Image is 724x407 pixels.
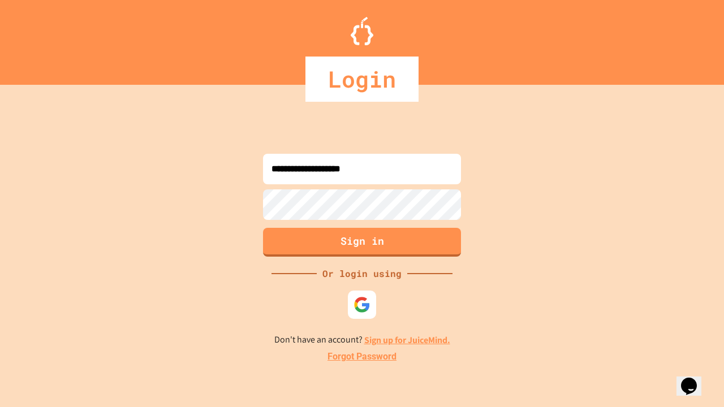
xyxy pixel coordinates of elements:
p: Don't have an account? [274,333,450,347]
a: Sign up for JuiceMind. [364,334,450,346]
button: Sign in [263,228,461,257]
div: Login [305,57,419,102]
div: Or login using [317,267,407,280]
iframe: chat widget [630,313,713,361]
a: Forgot Password [327,350,397,363]
img: Logo.svg [351,17,373,45]
iframe: chat widget [676,362,713,396]
img: google-icon.svg [354,296,370,313]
